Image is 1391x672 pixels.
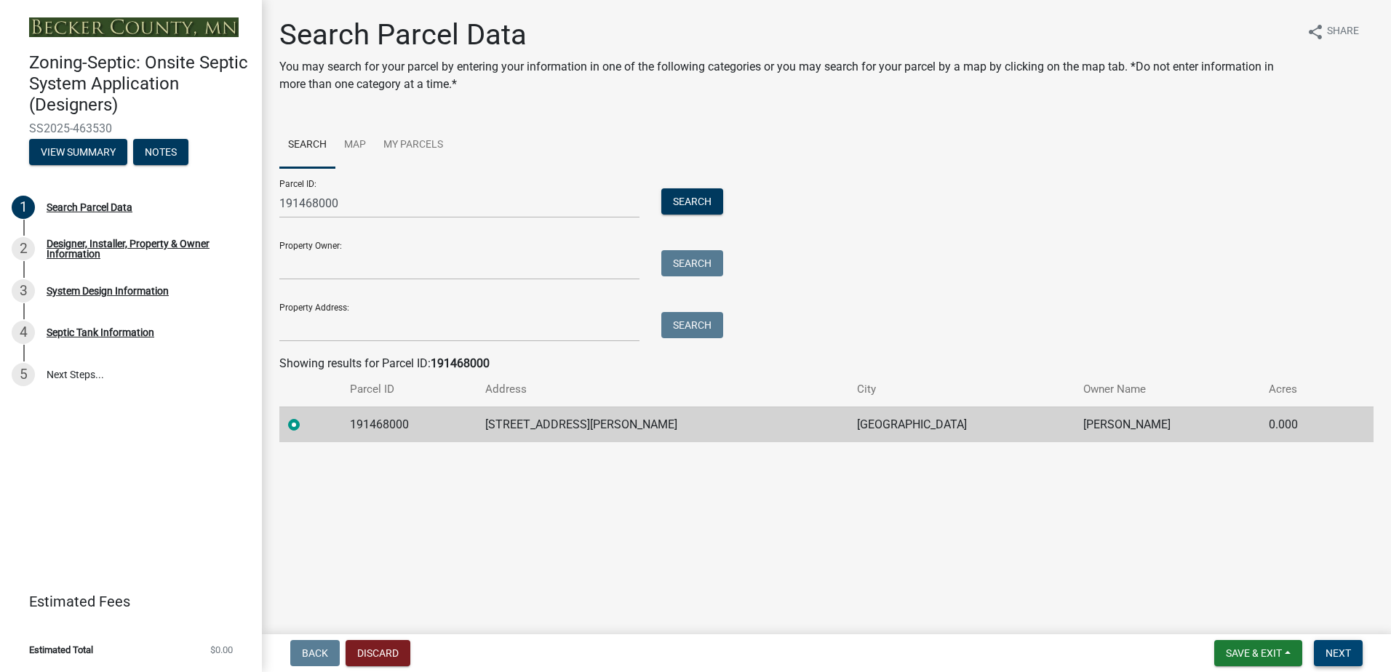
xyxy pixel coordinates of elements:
h1: Search Parcel Data [279,17,1295,52]
button: Search [661,188,723,215]
span: Save & Exit [1226,647,1282,659]
button: View Summary [29,139,127,165]
p: You may search for your parcel by entering your information in one of the following categories or... [279,58,1295,93]
img: Becker County, Minnesota [29,17,239,37]
span: $0.00 [210,645,233,655]
a: My Parcels [375,122,452,169]
td: 191468000 [341,407,477,442]
div: System Design Information [47,286,169,296]
td: [PERSON_NAME] [1075,407,1260,442]
td: 0.000 [1260,407,1343,442]
a: Estimated Fees [12,587,239,616]
button: Back [290,640,340,666]
button: Search [661,250,723,276]
strong: 191468000 [431,356,490,370]
button: Search [661,312,723,338]
button: Next [1314,640,1363,666]
span: Next [1326,647,1351,659]
td: [GEOGRAPHIC_DATA] [848,407,1074,442]
th: Address [477,372,848,407]
div: 3 [12,279,35,303]
button: Notes [133,139,188,165]
div: Designer, Installer, Property & Owner Information [47,239,239,259]
button: Save & Exit [1214,640,1302,666]
th: Parcel ID [341,372,477,407]
div: Septic Tank Information [47,327,154,337]
span: SS2025-463530 [29,121,233,135]
div: Search Parcel Data [47,202,132,212]
button: shareShare [1295,17,1371,46]
span: Back [302,647,328,659]
div: 1 [12,196,35,219]
th: City [848,372,1074,407]
a: Map [335,122,375,169]
a: Search [279,122,335,169]
td: [STREET_ADDRESS][PERSON_NAME] [477,407,848,442]
div: 4 [12,321,35,344]
th: Owner Name [1075,372,1260,407]
th: Acres [1260,372,1343,407]
wm-modal-confirm: Summary [29,147,127,159]
span: Estimated Total [29,645,93,655]
i: share [1307,23,1324,41]
div: 2 [12,237,35,260]
div: 5 [12,363,35,386]
button: Discard [346,640,410,666]
h4: Zoning-Septic: Onsite Septic System Application (Designers) [29,52,250,115]
div: Showing results for Parcel ID: [279,355,1374,372]
wm-modal-confirm: Notes [133,147,188,159]
span: Share [1327,23,1359,41]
